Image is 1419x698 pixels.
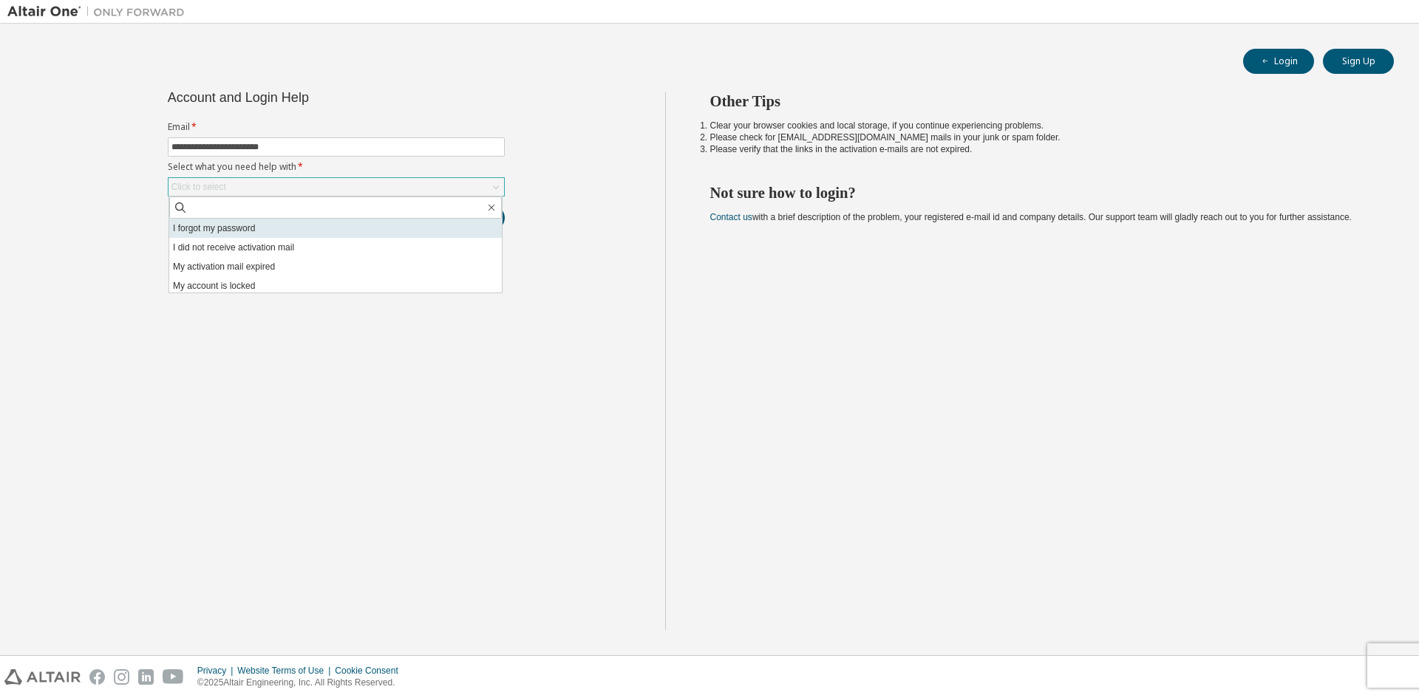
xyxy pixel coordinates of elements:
[169,219,502,238] li: I forgot my password
[197,677,407,689] p: © 2025 Altair Engineering, Inc. All Rights Reserved.
[168,121,505,133] label: Email
[7,4,192,19] img: Altair One
[710,212,1352,222] span: with a brief description of the problem, your registered e-mail id and company details. Our suppo...
[169,178,504,196] div: Click to select
[163,669,184,685] img: youtube.svg
[237,665,335,677] div: Website Terms of Use
[138,669,154,685] img: linkedin.svg
[168,161,505,173] label: Select what you need help with
[1243,49,1314,74] button: Login
[197,665,237,677] div: Privacy
[4,669,81,685] img: altair_logo.svg
[710,92,1368,111] h2: Other Tips
[114,669,129,685] img: instagram.svg
[1323,49,1394,74] button: Sign Up
[710,183,1368,202] h2: Not sure how to login?
[710,131,1368,143] li: Please check for [EMAIL_ADDRESS][DOMAIN_NAME] mails in your junk or spam folder.
[335,665,406,677] div: Cookie Consent
[89,669,105,685] img: facebook.svg
[171,181,226,193] div: Click to select
[710,212,752,222] a: Contact us
[710,120,1368,131] li: Clear your browser cookies and local storage, if you continue experiencing problems.
[168,92,438,103] div: Account and Login Help
[710,143,1368,155] li: Please verify that the links in the activation e-mails are not expired.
